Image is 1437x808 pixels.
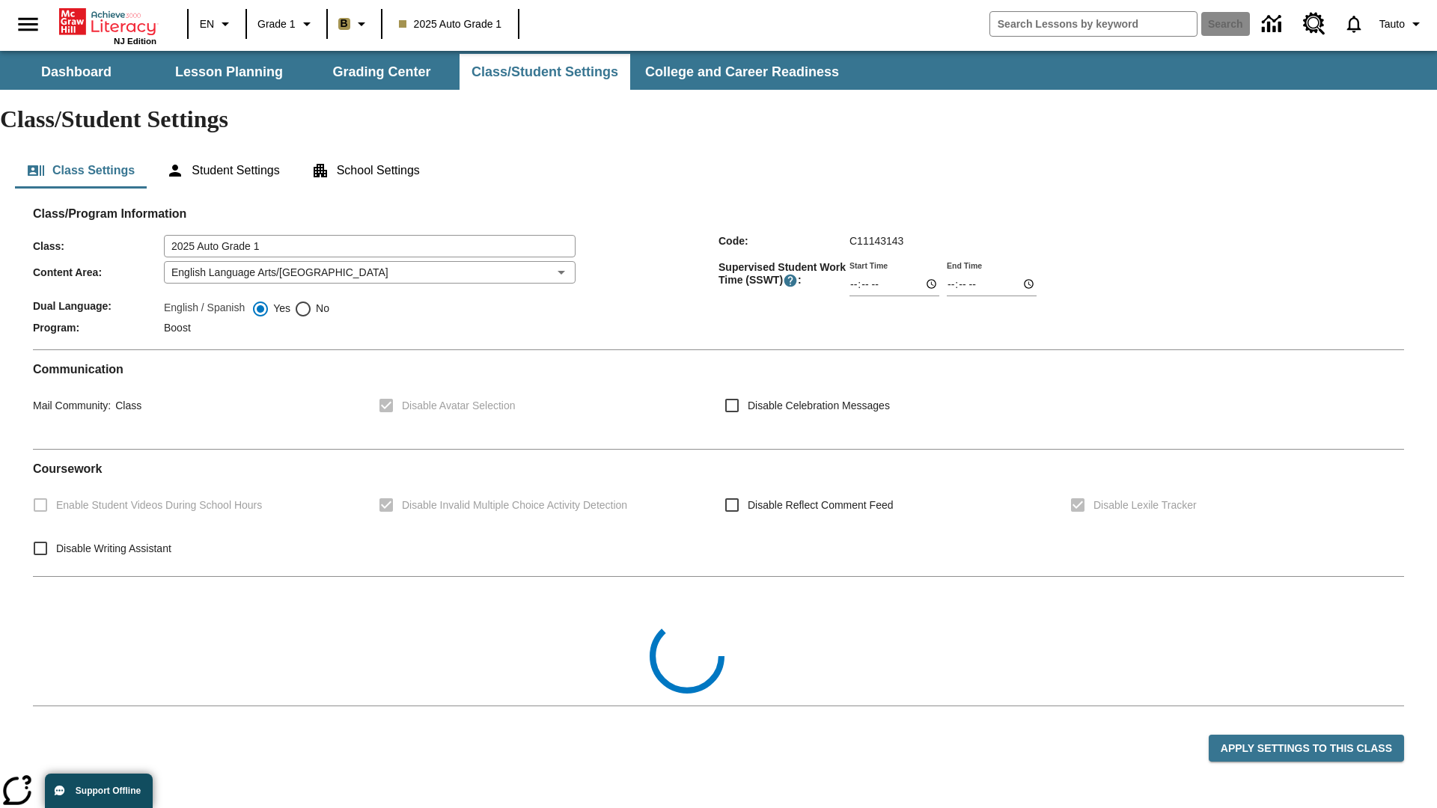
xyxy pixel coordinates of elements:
button: Grade: Grade 1, Select a grade [251,10,322,37]
span: Mail Community : [33,400,111,411]
button: Class/Student Settings [460,54,630,90]
div: Coursework [33,462,1404,564]
h2: Course work [33,462,1404,476]
button: Open side menu [6,2,50,46]
div: English Language Arts/[GEOGRAPHIC_DATA] [164,261,576,284]
h2: Class/Program Information [33,206,1404,221]
span: B [341,14,348,33]
button: Dashboard [1,54,151,90]
button: Lesson Planning [154,54,304,90]
button: Profile/Settings [1373,10,1431,37]
button: Language: EN, Select a language [193,10,241,37]
div: Class/Program Information [33,221,1404,337]
span: Grade 1 [257,16,296,32]
div: Communication [33,362,1404,437]
span: Class [111,400,141,411]
a: Home [59,7,156,37]
span: No [312,301,329,316]
button: Grading Center [307,54,457,90]
span: Program : [33,322,164,334]
span: Disable Avatar Selection [402,398,516,414]
span: Yes [269,301,290,316]
a: Data Center [1253,4,1294,45]
button: Support Offline [45,774,153,808]
span: Boost [164,322,191,334]
div: Home [59,5,156,46]
button: Class Settings [15,153,147,189]
label: Start Time [849,260,888,271]
input: Class [164,235,576,257]
span: Content Area : [33,266,164,278]
span: Tauto [1379,16,1405,32]
span: Disable Invalid Multiple Choice Activity Detection [402,498,627,513]
div: Class Collections [33,589,1404,694]
span: Disable Lexile Tracker [1093,498,1197,513]
button: Supervised Student Work Time is the timeframe when students can take LevelSet and when lessons ar... [783,273,798,288]
span: Dual Language : [33,300,164,312]
a: Notifications [1334,4,1373,43]
label: End Time [947,260,982,271]
button: Boost Class color is light brown. Change class color [332,10,376,37]
span: Code : [718,235,849,247]
button: School Settings [299,153,432,189]
span: Disable Writing Assistant [56,541,171,557]
span: 2025 Auto Grade 1 [399,16,502,32]
button: Student Settings [154,153,291,189]
input: search field [990,12,1197,36]
span: EN [200,16,214,32]
span: Disable Celebration Messages [748,398,890,414]
button: College and Career Readiness [633,54,851,90]
h2: Communication [33,362,1404,376]
button: Apply Settings to this Class [1209,735,1404,762]
span: NJ Edition [114,37,156,46]
span: Disable Reflect Comment Feed [748,498,894,513]
span: Supervised Student Work Time (SSWT) : [718,261,849,288]
div: Class/Student Settings [15,153,1422,189]
label: English / Spanish [164,300,245,318]
span: Support Offline [76,786,141,796]
span: C11143143 [849,235,903,247]
span: Enable Student Videos During School Hours [56,498,262,513]
span: Class : [33,240,164,252]
a: Resource Center, Will open in new tab [1294,4,1334,44]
